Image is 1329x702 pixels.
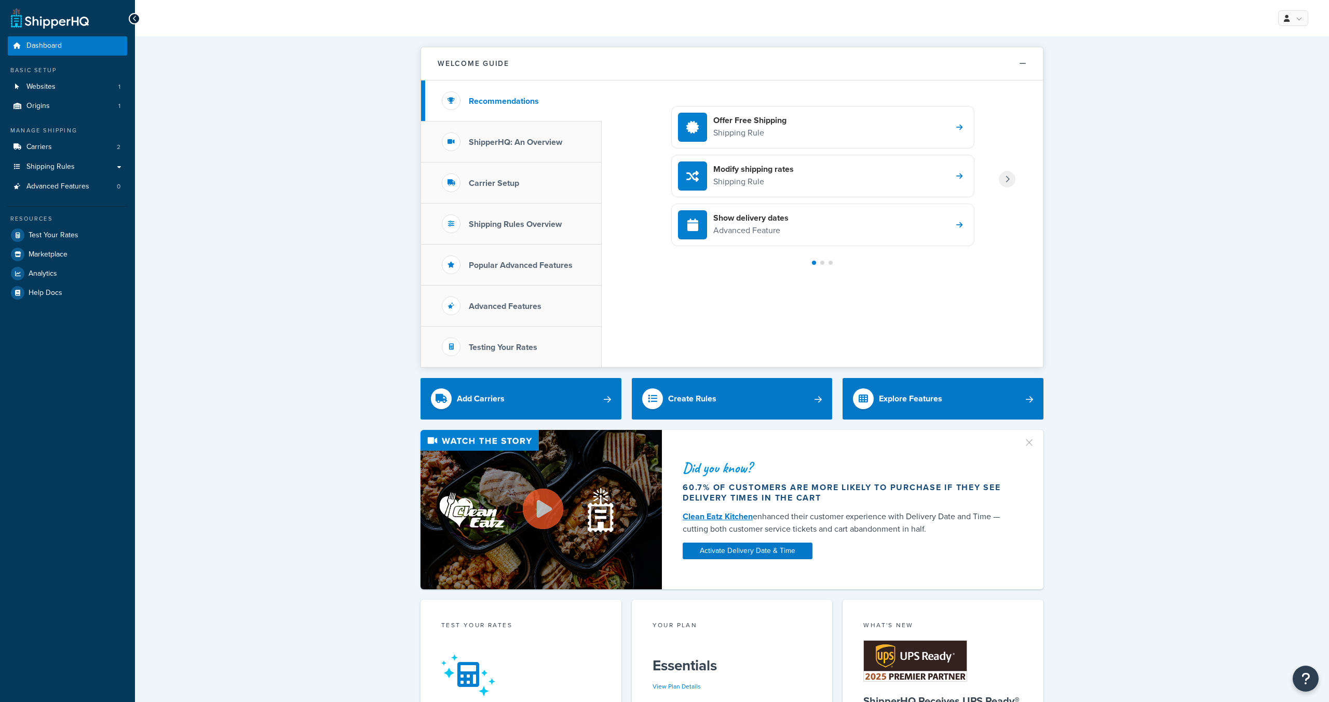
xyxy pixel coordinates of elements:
[683,510,1011,535] div: enhanced their customer experience with Delivery Date and Time — cutting both customer service ti...
[683,482,1011,503] div: 60.7% of customers are more likely to purchase if they see delivery times in the cart
[29,289,62,298] span: Help Docs
[421,430,662,589] img: Video thumbnail
[457,392,505,406] div: Add Carriers
[469,138,562,147] h3: ShipperHQ: An Overview
[469,343,537,352] h3: Testing Your Rates
[26,102,50,111] span: Origins
[683,543,812,559] a: Activate Delivery Date & Time
[8,97,127,116] a: Origins1
[26,42,62,50] span: Dashboard
[421,378,621,420] a: Add Carriers
[713,115,786,126] h4: Offer Free Shipping
[8,177,127,196] li: Advanced Features
[653,682,701,691] a: View Plan Details
[469,261,573,270] h3: Popular Advanced Features
[8,126,127,135] div: Manage Shipping
[26,163,75,171] span: Shipping Rules
[653,620,812,632] div: Your Plan
[421,47,1043,80] button: Welcome Guide
[8,36,127,56] a: Dashboard
[8,226,127,245] a: Test Your Rates
[713,164,794,175] h4: Modify shipping rates
[668,392,716,406] div: Create Rules
[713,212,789,224] h4: Show delivery dates
[713,224,789,237] p: Advanced Feature
[683,461,1011,475] div: Did you know?
[683,510,753,522] a: Clean Eatz Kitchen
[29,231,78,240] span: Test Your Rates
[713,175,794,188] p: Shipping Rule
[8,66,127,75] div: Basic Setup
[1293,666,1319,692] button: Open Resource Center
[29,269,57,278] span: Analytics
[118,83,120,91] span: 1
[8,157,127,177] a: Shipping Rules
[843,378,1043,420] a: Explore Features
[26,83,56,91] span: Websites
[8,77,127,97] a: Websites1
[8,264,127,283] a: Analytics
[632,378,833,420] a: Create Rules
[8,245,127,264] a: Marketplace
[8,138,127,157] li: Carriers
[8,77,127,97] li: Websites
[117,182,120,191] span: 0
[879,392,942,406] div: Explore Features
[26,143,52,152] span: Carriers
[8,97,127,116] li: Origins
[469,220,562,229] h3: Shipping Rules Overview
[653,657,812,674] h5: Essentials
[441,620,601,632] div: Test your rates
[8,214,127,223] div: Resources
[438,60,509,67] h2: Welcome Guide
[8,177,127,196] a: Advanced Features0
[713,126,786,140] p: Shipping Rule
[863,620,1023,632] div: What's New
[118,102,120,111] span: 1
[117,143,120,152] span: 2
[8,138,127,157] a: Carriers2
[469,302,541,311] h3: Advanced Features
[29,250,67,259] span: Marketplace
[469,97,539,106] h3: Recommendations
[469,179,519,188] h3: Carrier Setup
[8,283,127,302] a: Help Docs
[26,182,89,191] span: Advanced Features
